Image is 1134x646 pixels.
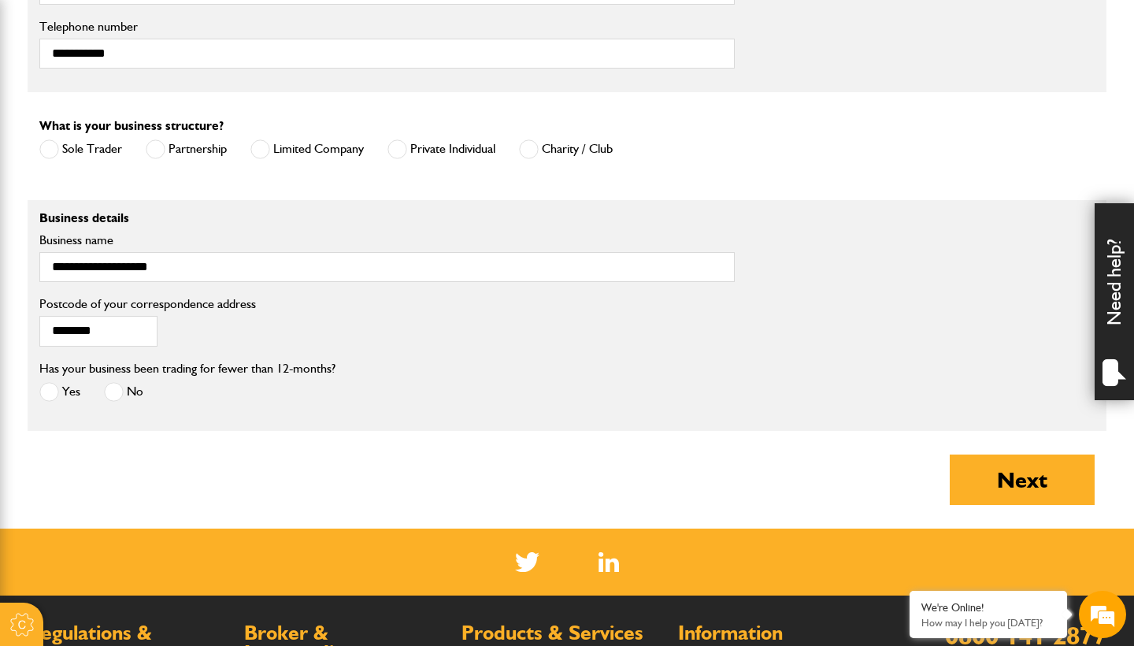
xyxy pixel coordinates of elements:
label: Telephone number [39,20,735,33]
img: d_20077148190_company_1631870298795_20077148190 [27,87,66,110]
div: Minimize live chat window [258,8,296,46]
p: Business details [39,212,735,225]
a: LinkedIn [598,552,620,572]
p: How may I help you today? [921,617,1055,629]
label: Charity / Club [519,139,613,159]
label: Sole Trader [39,139,122,159]
label: Partnership [146,139,227,159]
div: We're Online! [921,601,1055,614]
div: Chat with us now [82,88,265,109]
label: Yes [39,382,80,402]
div: Need help? [1095,203,1134,400]
label: Postcode of your correspondence address [39,298,280,310]
h2: Products & Services [461,623,662,644]
img: Twitter [515,552,539,572]
input: Enter your last name [20,146,287,180]
label: What is your business structure? [39,120,224,132]
h2: Information [678,623,879,644]
em: Start Chat [214,485,286,507]
label: Private Individual [387,139,495,159]
input: Enter your email address [20,192,287,227]
label: Has your business been trading for fewer than 12-months? [39,362,335,375]
img: Linked In [598,552,620,572]
button: Next [950,455,1095,505]
label: Limited Company [250,139,364,159]
input: Enter your phone number [20,239,287,273]
textarea: Type your message and hit 'Enter' [20,285,287,472]
label: Business name [39,234,735,247]
label: No [104,382,143,402]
